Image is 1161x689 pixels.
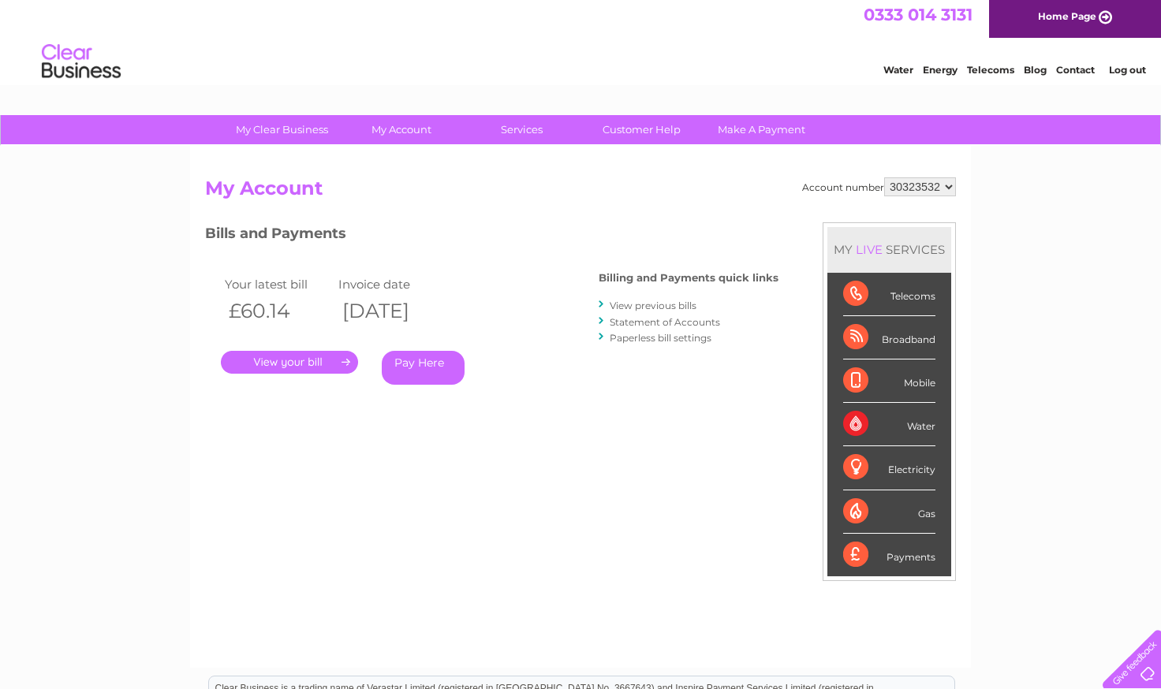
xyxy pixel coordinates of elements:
a: Energy [923,67,958,79]
div: Gas [843,490,935,534]
td: Your latest bill [221,274,334,295]
h2: My Account [205,177,956,207]
div: Broadband [843,316,935,359]
a: Water [883,67,913,79]
div: Clear Business is a trading name of Verastar Limited (registered in [GEOGRAPHIC_DATA] No. 3667643... [209,9,954,76]
img: logo.png [41,41,121,89]
div: Mobile [843,359,935,403]
div: Water [843,403,935,446]
a: My Account [337,115,467,144]
a: . [221,351,358,374]
a: Log out [1109,67,1146,79]
a: Statement of Accounts [610,316,720,328]
div: Payments [843,534,935,576]
h3: Bills and Payments [205,222,778,250]
a: My Clear Business [217,115,347,144]
div: Account number [802,177,956,196]
a: Paperless bill settings [610,332,711,344]
a: Blog [1024,67,1047,79]
a: Make A Payment [696,115,827,144]
th: [DATE] [334,295,448,327]
a: Telecoms [967,67,1014,79]
div: Telecoms [843,273,935,316]
a: 0333 014 3131 [864,8,972,28]
div: MY SERVICES [827,227,951,272]
div: Electricity [843,446,935,490]
a: View previous bills [610,300,696,311]
a: Customer Help [577,115,707,144]
a: Services [457,115,587,144]
h4: Billing and Payments quick links [599,272,778,284]
a: Contact [1056,67,1095,79]
a: Pay Here [382,351,465,385]
th: £60.14 [221,295,334,327]
div: LIVE [853,242,886,257]
td: Invoice date [334,274,448,295]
